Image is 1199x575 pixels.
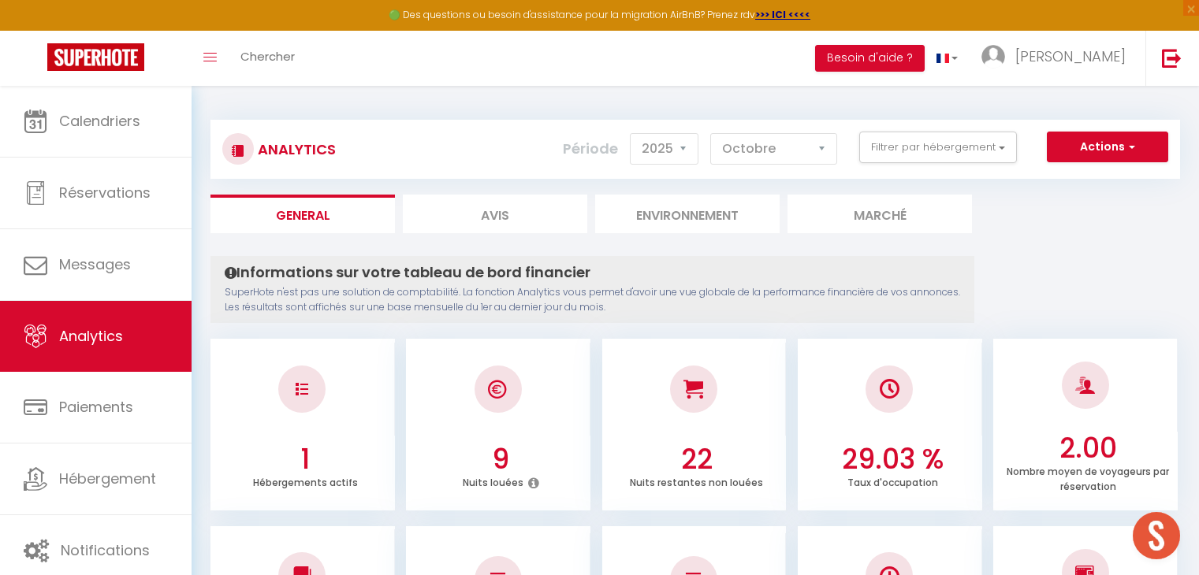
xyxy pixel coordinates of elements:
h3: 29.03 % [807,443,978,476]
span: Hébergement [59,469,156,488]
span: Réservations [59,183,151,202]
button: Filtrer par hébergement [859,132,1017,163]
h3: 2.00 [1003,432,1174,465]
button: Actions [1047,132,1168,163]
h3: 9 [415,443,586,476]
img: ... [981,45,1005,69]
span: Notifications [61,540,150,560]
li: General [210,195,395,233]
p: Hébergements actifs [253,473,358,489]
span: Chercher [240,48,295,65]
a: Chercher [229,31,307,86]
p: Nombre moyen de voyageurs par réservation [1007,462,1169,493]
li: Avis [403,195,587,233]
span: Analytics [59,326,123,346]
button: Besoin d'aide ? [815,45,925,72]
img: logout [1162,48,1182,68]
div: Ouvrir le chat [1133,512,1180,559]
img: NO IMAGE [296,383,308,395]
p: Taux d'occupation [847,473,938,489]
p: Nuits restantes non louées [630,473,763,489]
p: Nuits louées [463,473,523,489]
img: Super Booking [47,43,144,71]
h3: 22 [611,443,782,476]
li: Environnement [595,195,780,233]
span: Calendriers [59,111,140,131]
h3: 1 [220,443,391,476]
label: Période [563,132,618,166]
span: Messages [59,254,131,274]
span: [PERSON_NAME] [1015,46,1126,66]
a: ... [PERSON_NAME] [970,31,1145,86]
p: SuperHote n'est pas une solution de comptabilité. La fonction Analytics vous permet d'avoir une v... [225,285,960,315]
h3: Analytics [254,132,336,167]
span: Paiements [59,397,133,417]
a: >>> ICI <<<< [755,8,810,21]
h4: Informations sur votre tableau de bord financier [225,264,960,281]
li: Marché [788,195,972,233]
